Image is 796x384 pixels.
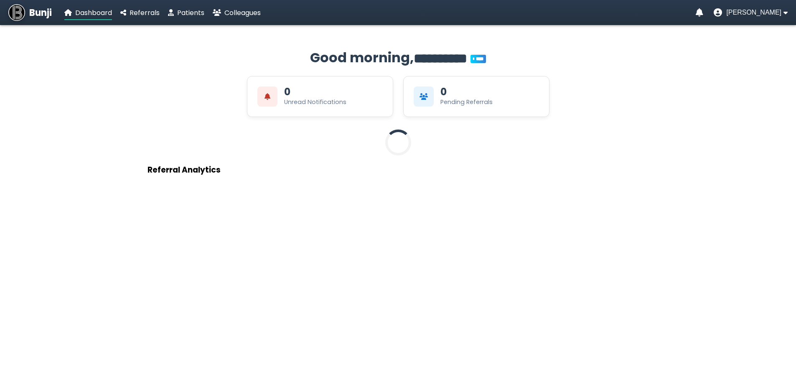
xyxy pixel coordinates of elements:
[8,4,52,21] a: Bunji
[168,8,204,18] a: Patients
[120,8,160,18] a: Referrals
[247,76,393,117] div: View Unread Notifications
[8,4,25,21] img: Bunji Dental Referral Management
[177,8,204,18] span: Patients
[440,98,493,107] div: Pending Referrals
[470,55,486,63] span: You’re on Plus!
[130,8,160,18] span: Referrals
[213,8,261,18] a: Colleagues
[403,76,549,117] div: View Pending Referrals
[284,98,346,107] div: Unread Notifications
[75,8,112,18] span: Dashboard
[148,48,649,68] h2: Good morning,
[29,6,52,20] span: Bunji
[726,9,781,16] span: [PERSON_NAME]
[284,87,290,97] div: 0
[696,8,703,17] a: Notifications
[224,8,261,18] span: Colleagues
[440,87,447,97] div: 0
[714,8,788,17] button: User menu
[64,8,112,18] a: Dashboard
[148,164,649,176] h3: Referral Analytics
